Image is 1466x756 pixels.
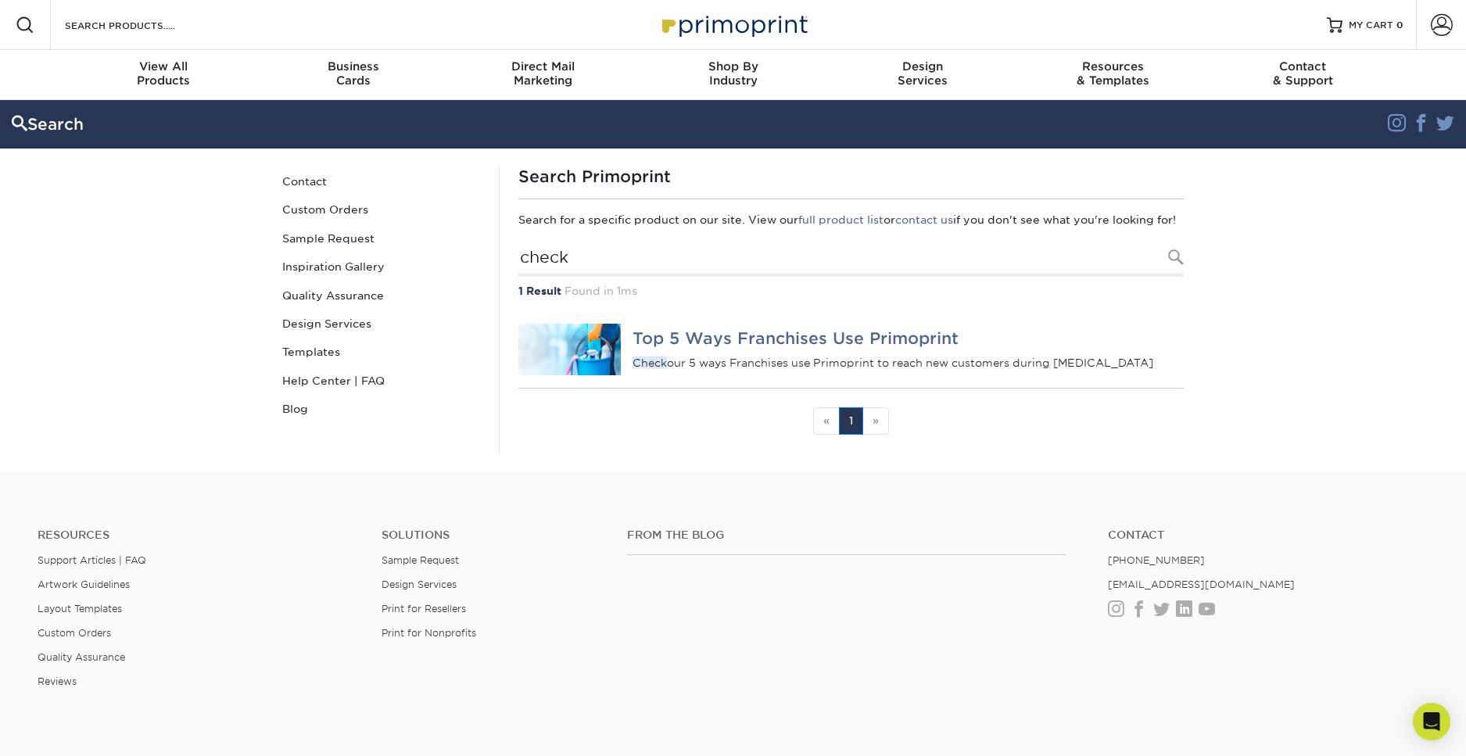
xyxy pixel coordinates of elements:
a: Shop ByIndustry [638,50,828,100]
a: Help Center | FAQ [276,367,487,395]
div: Products [69,59,259,88]
h4: Top 5 Ways Franchises Use Primoprint [633,329,1183,348]
a: 1 [839,407,863,435]
p: Search for a specific product on our site. View our or if you don't see what you're looking for! [518,212,1184,228]
span: Shop By [638,59,828,73]
a: Sample Request [276,224,487,253]
a: [EMAIL_ADDRESS][DOMAIN_NAME] [1108,579,1295,590]
a: Templates [276,338,487,366]
span: Found in 1ms [565,285,637,297]
input: SEARCH PRODUCTS..... [63,16,216,34]
span: Design [828,59,1018,73]
a: [PHONE_NUMBER] [1108,554,1205,566]
img: Top 5 Ways Franchises Use Primoprint [518,324,622,375]
a: Resources& Templates [1018,50,1208,100]
span: View All [69,59,259,73]
a: Support Articles | FAQ [38,554,146,566]
div: Cards [258,59,448,88]
div: & Templates [1018,59,1208,88]
a: Design Services [276,310,487,338]
span: Direct Mail [448,59,638,73]
a: Design Services [382,579,457,590]
div: Industry [638,59,828,88]
a: Direct MailMarketing [448,50,638,100]
img: Primoprint [655,8,812,41]
a: Sample Request [382,554,459,566]
a: contact us [895,213,953,226]
a: Quality Assurance [276,281,487,310]
a: Top 5 Ways Franchises Use Primoprint Top 5 Ways Franchises Use Primoprint Checkour 5 ways Franchi... [518,311,1184,388]
div: Open Intercom Messenger [1413,703,1450,740]
a: Layout Templates [38,603,122,614]
strong: 1 Result [518,285,561,297]
a: Contact [1108,528,1428,542]
a: Contact [276,167,487,195]
span: Contact [1208,59,1398,73]
a: DesignServices [828,50,1018,100]
span: Business [258,59,448,73]
h4: Solutions [382,528,604,542]
a: Print for Nonprofits [382,627,476,639]
h1: Search Primoprint [518,167,1184,186]
a: Print for Resellers [382,603,466,614]
a: full product list [798,213,884,226]
h4: From the Blog [627,528,1066,542]
a: Artwork Guidelines [38,579,130,590]
a: Blog [276,395,487,423]
em: Check [633,356,667,368]
span: MY CART [1349,19,1393,32]
h4: Resources [38,528,358,542]
div: Marketing [448,59,638,88]
a: BusinessCards [258,50,448,100]
a: Inspiration Gallery [276,253,487,281]
p: our 5 ways Franchises use Primoprint to reach new customers during [MEDICAL_DATA] [633,354,1183,370]
a: View AllProducts [69,50,259,100]
div: & Support [1208,59,1398,88]
a: Contact& Support [1208,50,1398,100]
div: Services [828,59,1018,88]
a: Custom Orders [276,195,487,224]
span: Resources [1018,59,1208,73]
span: 0 [1396,20,1403,30]
a: Custom Orders [38,627,111,639]
input: Search Products... [518,241,1184,277]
